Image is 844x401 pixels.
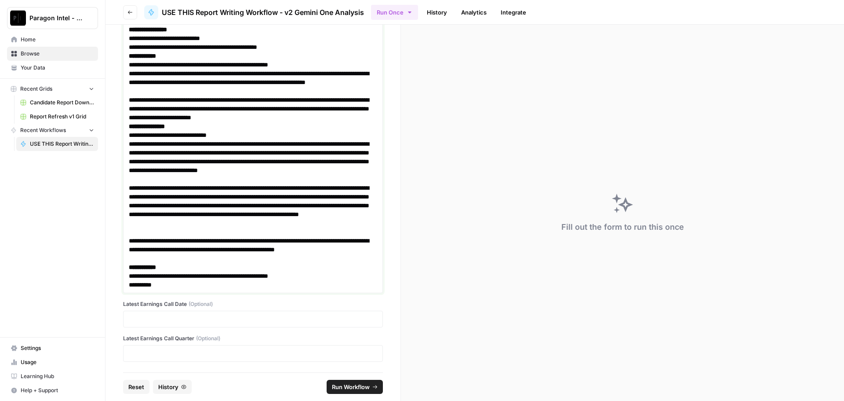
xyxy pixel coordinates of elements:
button: Run Once [371,5,418,20]
button: Workspace: Paragon Intel - Bill / Ty / Colby R&D [7,7,98,29]
span: (Optional) [189,300,213,308]
span: Help + Support [21,386,94,394]
img: Paragon Intel - Bill / Ty / Colby R&D Logo [10,10,26,26]
button: Recent Grids [7,82,98,96]
span: Your Data [21,64,94,72]
span: History [158,383,178,391]
a: Settings [7,341,98,355]
a: Integrate [495,5,531,19]
span: Run Workflow [332,383,370,391]
button: Recent Workflows [7,124,98,137]
span: Report Refresh v1 Grid [30,113,94,121]
label: Latest Earnings Call Date [123,300,383,308]
span: Recent Workflows [20,126,66,134]
a: Your Data [7,61,98,75]
div: Fill out the form to run this once [561,221,684,233]
a: USE THIS Report Writing Workflow - v2 Gemini One Analysis [16,137,98,151]
span: Recent Grids [20,85,52,93]
a: History [422,5,452,19]
span: USE THIS Report Writing Workflow - v2 Gemini One Analysis [30,140,94,148]
button: Run Workflow [327,380,383,394]
span: Usage [21,358,94,366]
a: Usage [7,355,98,369]
a: Browse [7,47,98,61]
a: Home [7,33,98,47]
span: Home [21,36,94,44]
span: (Optional) [196,335,220,342]
a: Candidate Report Download Sheet [16,96,98,110]
span: Learning Hub [21,372,94,380]
a: Learning Hub [7,369,98,383]
button: Help + Support [7,383,98,397]
label: Latest Earnings Call Quarter [123,335,383,342]
span: Paragon Intel - Bill / Ty / [PERSON_NAME] R&D [29,14,83,22]
span: USE THIS Report Writing Workflow - v2 Gemini One Analysis [162,7,364,18]
button: Reset [123,380,149,394]
a: Report Refresh v1 Grid [16,110,98,124]
a: USE THIS Report Writing Workflow - v2 Gemini One Analysis [144,5,364,19]
span: Settings [21,344,94,352]
span: Browse [21,50,94,58]
a: Analytics [456,5,492,19]
span: Candidate Report Download Sheet [30,99,94,107]
button: History [153,380,192,394]
span: Reset [128,383,144,391]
